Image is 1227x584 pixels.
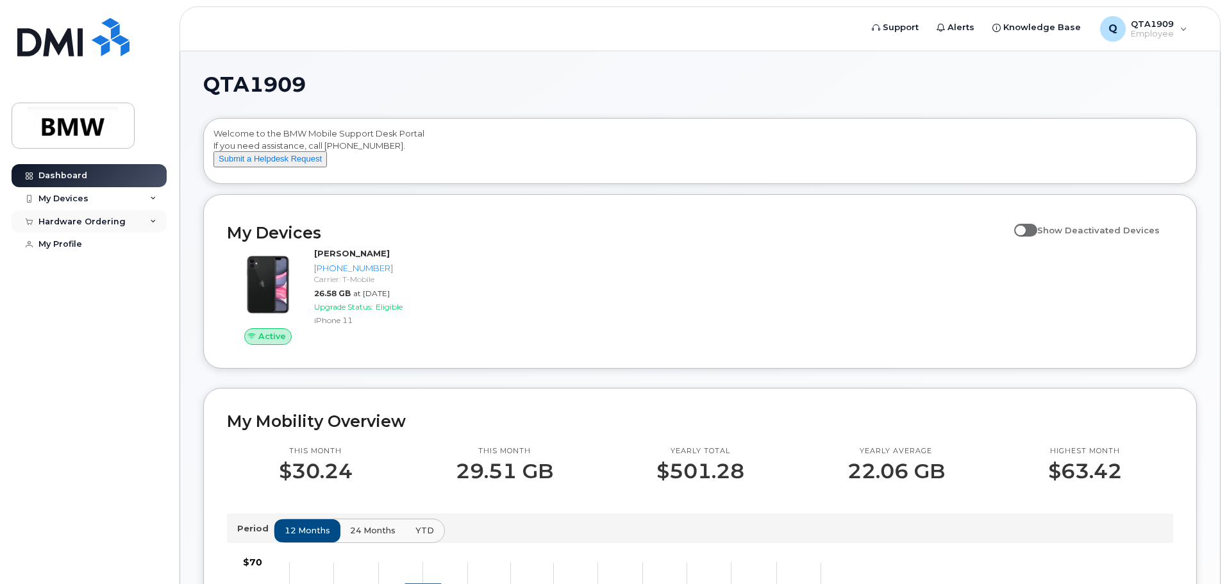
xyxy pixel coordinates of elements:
[415,524,434,537] span: YTD
[1037,225,1160,235] span: Show Deactivated Devices
[227,247,452,345] a: Active[PERSON_NAME][PHONE_NUMBER]Carrier: T-Mobile26.58 GBat [DATE]Upgrade Status:EligibleiPhone 11
[314,288,351,298] span: 26.58 GB
[314,274,447,285] div: Carrier: T-Mobile
[213,128,1187,179] div: Welcome to the BMW Mobile Support Desk Portal If you need assistance, call [PHONE_NUMBER].
[237,522,274,535] p: Period
[243,556,262,568] tspan: $70
[656,446,744,456] p: Yearly total
[656,460,744,483] p: $501.28
[213,151,327,167] button: Submit a Helpdesk Request
[237,254,299,315] img: iPhone_11.jpg
[314,248,390,258] strong: [PERSON_NAME]
[1048,446,1122,456] p: Highest month
[847,460,945,483] p: 22.06 GB
[227,223,1008,242] h2: My Devices
[456,460,553,483] p: 29.51 GB
[350,524,396,537] span: 24 months
[227,412,1173,431] h2: My Mobility Overview
[376,302,403,312] span: Eligible
[1014,218,1024,228] input: Show Deactivated Devices
[456,446,553,456] p: This month
[1171,528,1217,574] iframe: Messenger Launcher
[203,75,306,94] span: QTA1909
[258,330,286,342] span: Active
[279,460,353,483] p: $30.24
[213,153,327,163] a: Submit a Helpdesk Request
[1048,460,1122,483] p: $63.42
[314,315,447,326] div: iPhone 11
[279,446,353,456] p: This month
[314,302,373,312] span: Upgrade Status:
[847,446,945,456] p: Yearly average
[353,288,390,298] span: at [DATE]
[314,262,447,274] div: [PHONE_NUMBER]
